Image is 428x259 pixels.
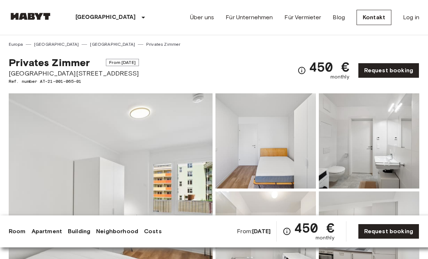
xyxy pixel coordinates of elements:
a: Kontakt [357,10,391,25]
img: Picture of unit AT-21-001-065-01 [215,93,316,189]
a: Log in [403,13,419,22]
a: Building [68,227,90,236]
a: Request booking [358,63,419,78]
a: Neighborhood [96,227,138,236]
a: Europa [9,41,23,48]
img: Picture of unit AT-21-001-065-01 [319,93,419,189]
img: Habyt [9,13,52,20]
span: 450 € [294,221,334,234]
span: From [DATE] [106,59,139,66]
a: Costs [144,227,162,236]
svg: Check cost overview for full price breakdown. Please note that discounts apply to new joiners onl... [283,227,291,236]
span: Privates Zimmer [9,56,90,69]
span: 450 € [309,60,349,73]
p: [GEOGRAPHIC_DATA] [75,13,136,22]
span: monthly [316,234,334,242]
svg: Check cost overview for full price breakdown. Please note that discounts apply to new joiners onl... [297,66,306,75]
span: monthly [330,73,349,81]
span: From: [237,227,271,235]
a: [GEOGRAPHIC_DATA] [34,41,79,48]
span: [GEOGRAPHIC_DATA][STREET_ADDRESS] [9,69,139,78]
a: Für Unternehmen [226,13,273,22]
a: Über uns [190,13,214,22]
a: Privates Zimmer [146,41,180,48]
a: Für Vermieter [284,13,321,22]
b: [DATE] [252,228,271,235]
a: Room [9,227,26,236]
span: Ref. number AT-21-001-065-01 [9,78,139,85]
a: Blog [333,13,345,22]
a: Apartment [32,227,62,236]
a: [GEOGRAPHIC_DATA] [90,41,135,48]
a: Request booking [358,224,419,239]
